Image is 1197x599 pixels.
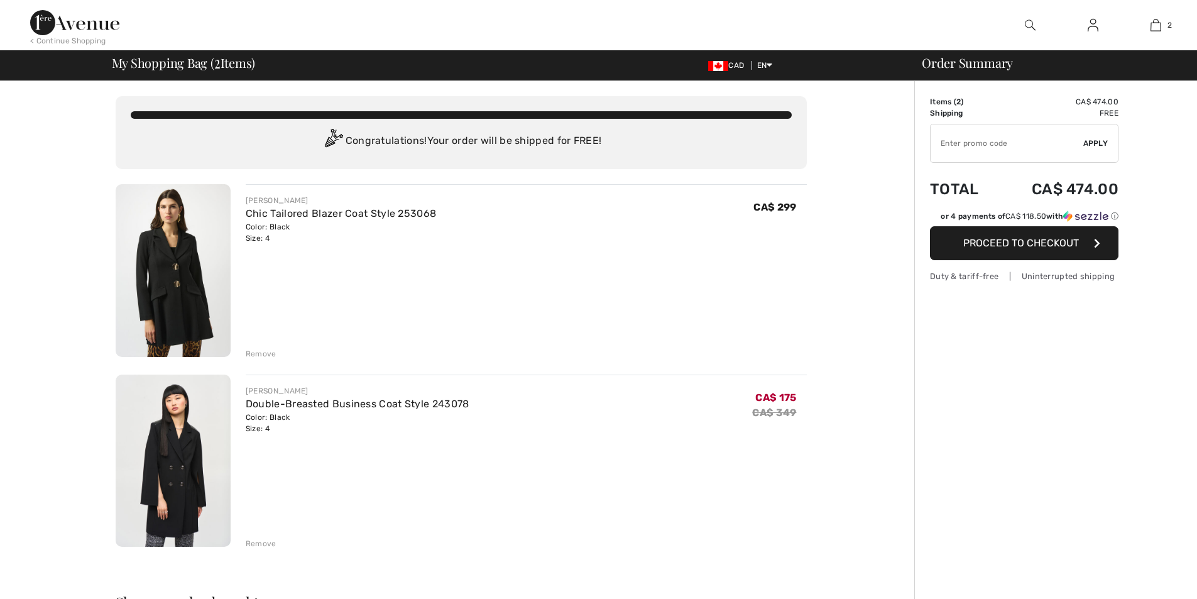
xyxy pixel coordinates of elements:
div: Order Summary [907,57,1189,69]
img: Congratulation2.svg [320,129,346,154]
img: Double-Breasted Business Coat Style 243078 [116,375,231,547]
td: Total [930,168,998,211]
span: CA$ 118.50 [1005,212,1046,221]
td: Shipping [930,107,998,119]
a: Double-Breasted Business Coat Style 243078 [246,398,469,410]
s: CA$ 349 [752,407,796,419]
div: Color: Black Size: 4 [246,221,436,244]
img: Chic Tailored Blazer Coat Style 253068 [116,184,231,357]
button: Proceed to Checkout [930,226,1118,260]
span: 2 [1167,19,1172,31]
td: CA$ 474.00 [998,96,1118,107]
div: or 4 payments ofCA$ 118.50withSezzle Click to learn more about Sezzle [930,211,1118,226]
span: CA$ 175 [755,392,796,404]
div: or 4 payments of with [941,211,1118,222]
span: CA$ 299 [753,201,796,213]
img: Canadian Dollar [708,61,728,71]
span: 2 [956,97,961,106]
a: 2 [1125,18,1186,33]
img: Sezzle [1063,211,1108,222]
div: Duty & tariff-free | Uninterrupted shipping [930,270,1118,282]
span: CAD [708,61,749,70]
img: 1ère Avenue [30,10,119,35]
div: < Continue Shopping [30,35,106,47]
span: EN [757,61,773,70]
a: Chic Tailored Blazer Coat Style 253068 [246,207,436,219]
div: Congratulations! Your order will be shipped for FREE! [131,129,792,154]
a: Sign In [1078,18,1108,33]
span: 2 [214,53,221,70]
td: Items ( ) [930,96,998,107]
div: Remove [246,538,276,549]
div: Remove [246,348,276,360]
div: Color: Black Size: 4 [246,412,469,434]
span: Proceed to Checkout [963,237,1079,249]
td: Free [998,107,1118,119]
span: Apply [1083,138,1108,149]
img: My Info [1088,18,1098,33]
div: [PERSON_NAME] [246,195,436,206]
input: Promo code [931,124,1083,162]
td: CA$ 474.00 [998,168,1118,211]
div: [PERSON_NAME] [246,385,469,397]
span: My Shopping Bag ( Items) [112,57,256,69]
img: My Bag [1151,18,1161,33]
img: search the website [1025,18,1036,33]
